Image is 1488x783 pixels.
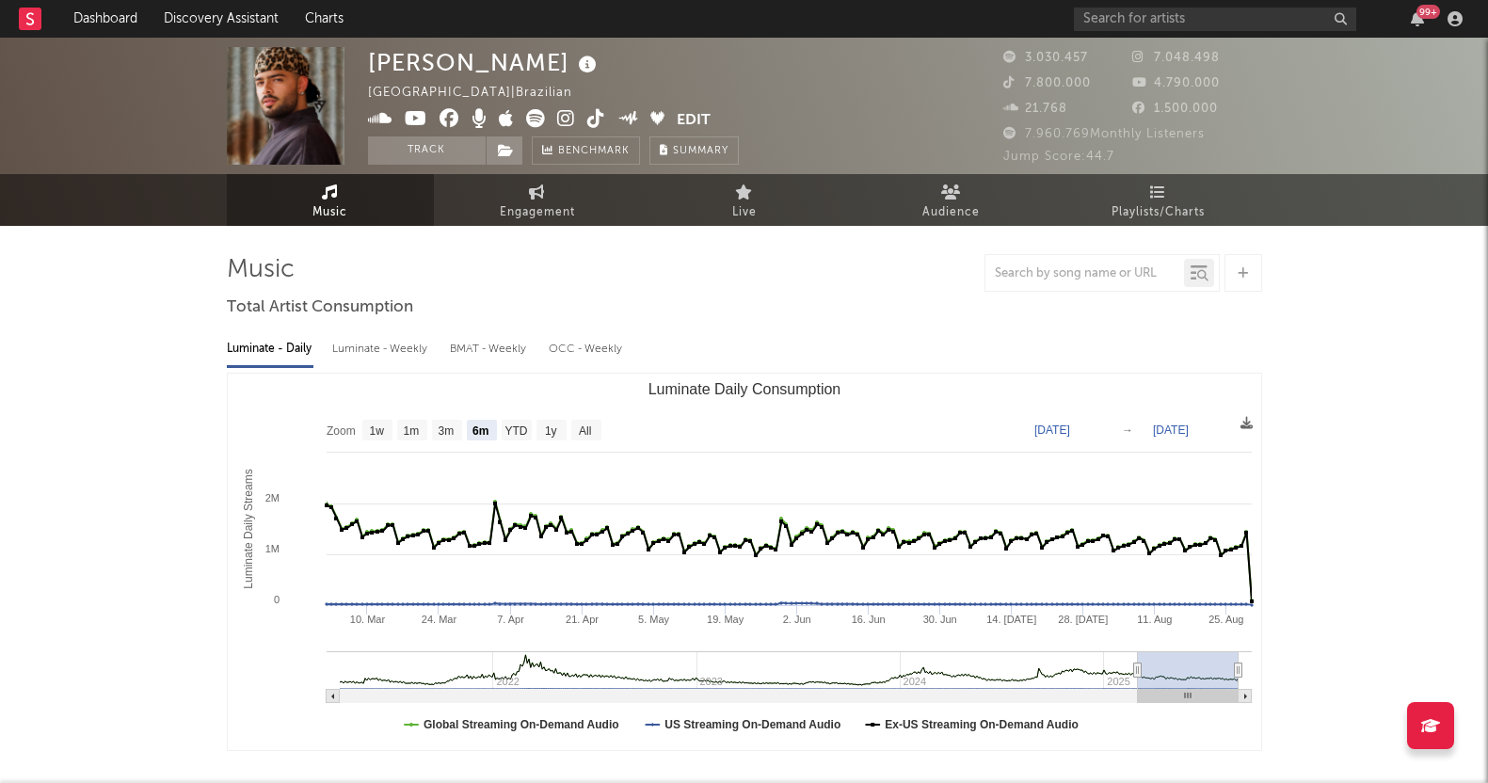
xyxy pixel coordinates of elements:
[228,374,1261,750] svg: Luminate Daily Consumption
[885,718,1079,731] text: Ex-US Streaming On-Demand Audio
[421,614,456,625] text: 24. Mar
[434,174,641,226] a: Engagement
[497,614,524,625] text: 7. Apr
[332,333,431,365] div: Luminate - Weekly
[369,424,384,438] text: 1w
[1132,103,1218,115] span: 1.500.000
[641,174,848,226] a: Live
[227,174,434,226] a: Music
[264,492,279,503] text: 2M
[1132,52,1220,64] span: 7.048.498
[638,614,670,625] text: 5. May
[1416,5,1440,19] div: 99 +
[273,594,279,605] text: 0
[986,614,1036,625] text: 14. [DATE]
[558,140,630,163] span: Benchmark
[922,614,956,625] text: 30. Jun
[1003,103,1067,115] span: 21.768
[403,424,419,438] text: 1m
[368,47,601,78] div: [PERSON_NAME]
[549,333,624,365] div: OCC - Weekly
[1055,174,1262,226] a: Playlists/Charts
[500,201,575,224] span: Engagement
[649,136,739,165] button: Summary
[1003,151,1114,163] span: Jump Score: 44.7
[782,614,810,625] text: 2. Jun
[1003,128,1205,140] span: 7.960.769 Monthly Listeners
[578,424,590,438] text: All
[472,424,488,438] text: 6m
[673,146,728,156] span: Summary
[1122,423,1133,437] text: →
[566,614,599,625] text: 21. Apr
[922,201,980,224] span: Audience
[312,201,347,224] span: Music
[1034,423,1070,437] text: [DATE]
[1003,77,1091,89] span: 7.800.000
[227,333,313,365] div: Luminate - Daily
[368,136,486,165] button: Track
[677,109,711,133] button: Edit
[450,333,530,365] div: BMAT - Weekly
[1074,8,1356,31] input: Search for artists
[1058,614,1108,625] text: 28. [DATE]
[1132,77,1220,89] span: 4.790.000
[368,82,594,104] div: [GEOGRAPHIC_DATA] | Brazilian
[1208,614,1243,625] text: 25. Aug
[227,296,413,319] span: Total Artist Consumption
[349,614,385,625] text: 10. Mar
[985,266,1184,281] input: Search by song name or URL
[1137,614,1172,625] text: 11. Aug
[648,381,840,397] text: Luminate Daily Consumption
[327,424,356,438] text: Zoom
[504,424,527,438] text: YTD
[424,718,619,731] text: Global Streaming On-Demand Audio
[851,614,885,625] text: 16. Jun
[242,469,255,588] text: Luminate Daily Streams
[848,174,1055,226] a: Audience
[1003,52,1088,64] span: 3.030.457
[532,136,640,165] a: Benchmark
[707,614,744,625] text: 19. May
[732,201,757,224] span: Live
[664,718,840,731] text: US Streaming On-Demand Audio
[264,543,279,554] text: 1M
[438,424,454,438] text: 3m
[1153,423,1189,437] text: [DATE]
[1112,201,1205,224] span: Playlists/Charts
[544,424,556,438] text: 1y
[1411,11,1424,26] button: 99+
